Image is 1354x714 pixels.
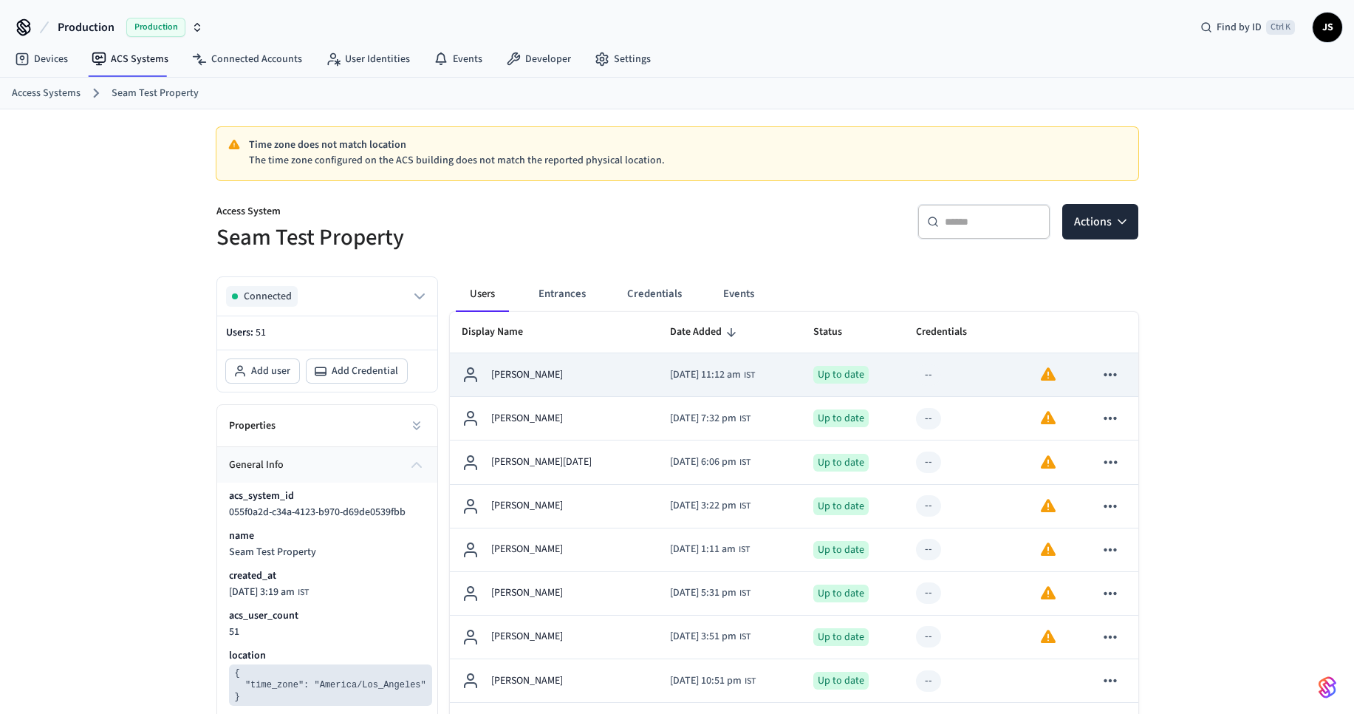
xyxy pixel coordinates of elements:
p: [PERSON_NAME][DATE] [491,455,592,470]
button: Entrances [527,276,598,312]
a: ACS Systems [80,46,180,72]
div: Asia/Calcutta [670,629,750,645]
div: -- [925,542,932,557]
div: Asia/Calcutta [670,411,750,426]
h5: Seam Test Property [216,222,669,253]
span: 055f0a2d-c34a-4123-b970-d69de0539fbb [229,505,406,520]
p: [PERSON_NAME] [491,367,563,383]
span: IST [739,456,750,469]
a: Settings [583,46,663,72]
span: [DATE] 3:19 am [229,586,295,598]
span: IST [739,587,750,600]
span: [DATE] 5:31 pm [670,585,736,601]
p: [PERSON_NAME] [491,585,563,601]
span: IST [739,412,750,426]
div: Up to date [813,672,869,690]
span: Seam Test Property [229,545,316,560]
button: Actions [1062,204,1138,239]
div: -- [925,673,932,689]
span: [DATE] 11:12 am [670,367,741,383]
div: Asia/Calcutta [670,367,755,383]
span: [DATE] 6:06 pm [670,455,736,470]
p: [PERSON_NAME] [491,542,563,557]
span: Add Credential [332,364,398,378]
span: IST [739,500,750,513]
span: IST [744,369,755,382]
div: Find by IDCtrl K [1189,14,1307,41]
a: Connected Accounts [180,46,314,72]
span: Display Name [462,321,542,344]
button: Events [711,276,766,312]
a: Devices [3,46,80,72]
div: Up to date [813,585,869,602]
span: Add user [251,364,290,378]
a: User Identities [314,46,422,72]
span: [DATE] 7:32 pm [670,411,736,426]
span: Date Added [670,321,741,344]
p: Users: [226,325,428,341]
span: Status [813,321,861,344]
div: -- [925,455,932,470]
span: general info [229,458,284,473]
div: -- [925,411,932,426]
p: acs_system_id [229,489,294,503]
div: Up to date [813,409,869,427]
a: Developer [494,46,583,72]
span: Credentials [916,321,986,344]
a: Events [422,46,494,72]
span: [DATE] 10:51 pm [670,673,742,689]
img: SeamLogoGradient.69752ec5.svg [1319,676,1336,699]
span: [DATE] 1:11 am [670,542,736,557]
span: Production [58,18,114,36]
p: name [229,528,254,543]
button: Add user [226,359,299,383]
p: created_at [229,568,276,583]
div: Up to date [813,541,869,559]
h2: Properties [229,418,276,433]
p: [PERSON_NAME] [491,411,563,426]
div: Up to date [813,497,869,515]
div: Asia/Calcutta [670,542,750,557]
p: The time zone configured on the ACS building does not match the reported physical location. [249,153,1126,169]
div: -- [925,498,932,514]
span: Connected [244,289,292,304]
button: Credentials [615,276,694,312]
div: Up to date [813,628,869,646]
button: general info [217,447,437,483]
p: acs_user_count [229,608,298,623]
span: 51 [229,625,239,639]
span: Find by ID [1217,20,1262,35]
div: Asia/Calcutta [229,586,309,599]
span: JS [1314,14,1341,41]
p: [PERSON_NAME] [491,498,563,514]
div: Up to date [813,454,869,472]
div: -- [925,585,932,601]
div: Up to date [813,366,869,384]
p: Access System [216,204,669,222]
button: JS [1313,13,1342,42]
span: IST [745,675,756,688]
div: Asia/Calcutta [670,455,750,470]
div: -- [925,367,932,383]
span: [DATE] 3:51 pm [670,629,736,645]
div: Asia/Calcutta [670,585,750,601]
a: Access Systems [12,86,81,101]
p: location [229,648,266,663]
span: [DATE] 3:22 pm [670,498,736,514]
span: IST [739,543,750,557]
span: IST [739,630,750,644]
div: Asia/Calcutta [670,673,756,689]
span: Production [126,18,185,37]
button: Connected [226,286,428,307]
button: Add Credential [307,359,407,383]
p: [PERSON_NAME] [491,673,563,689]
span: IST [298,587,309,599]
p: Time zone does not match location [249,137,1126,153]
a: Seam Test Property [112,86,199,101]
p: [PERSON_NAME] [491,629,563,645]
div: Asia/Calcutta [670,498,750,514]
span: 51 [256,325,266,340]
button: Users [456,276,509,312]
pre: { "time_zone": "America/Los_Angeles" } [229,664,432,706]
span: Ctrl K [1266,20,1295,35]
